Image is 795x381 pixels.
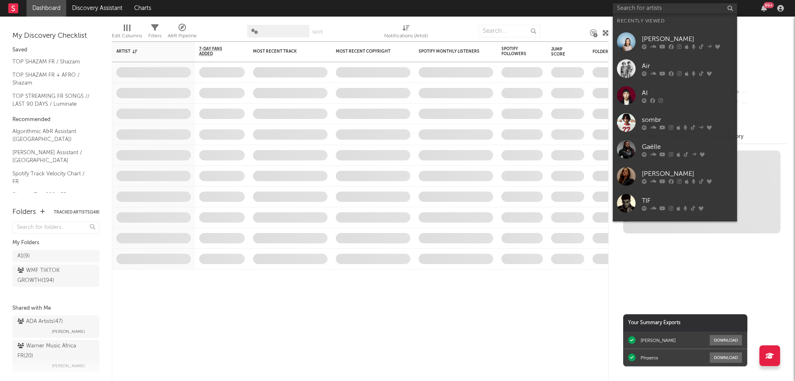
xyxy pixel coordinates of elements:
a: Shazam Top 200 / FR [12,190,91,199]
a: sombr [613,109,737,136]
a: AI [613,82,737,109]
a: Spotify Track Velocity Chart / FR [12,169,91,186]
div: WMF TIKTOK GROWTH ( 194 ) [17,266,76,286]
div: Filters [148,21,161,45]
div: My Discovery Checklist [12,31,99,41]
div: [PERSON_NAME] [641,337,676,343]
div: Notifications (Artist) [384,21,428,45]
div: Your Summary Exports [623,314,747,332]
div: Spotify Followers [501,46,530,56]
span: [PERSON_NAME] [52,361,85,371]
div: Folders [593,49,655,54]
div: My Folders [12,238,99,248]
div: A1 ( 9 ) [17,251,30,261]
div: Saved [12,45,99,55]
div: TIF [642,196,733,206]
div: Edit Columns [112,21,142,45]
div: AI [642,88,733,98]
span: 7-Day Fans Added [199,46,232,56]
div: Most Recent Copyright [336,49,398,54]
div: Jump Score [551,47,572,57]
a: [PERSON_NAME] [613,28,737,55]
a: Algorithmic A&R Assistant ([GEOGRAPHIC_DATA]) [12,127,91,144]
button: Tracked Artists(148) [54,210,99,214]
div: sombr [642,115,733,125]
div: Shared with Me [12,303,99,313]
div: Air [642,61,733,71]
input: Search for folders... [12,222,99,234]
div: Gaëlle [642,142,733,152]
a: TOP SHAZAM FR / Shazam [12,57,91,66]
div: Most Recent Track [253,49,315,54]
div: 99 + [764,2,774,8]
div: Edit Columns [112,31,142,41]
a: [PERSON_NAME] [613,163,737,190]
div: Spotify Monthly Listeners [419,49,481,54]
input: Search... [478,25,540,37]
div: Folders [12,207,36,217]
div: Recommended [12,115,99,125]
div: -- [732,98,787,109]
div: Filters [148,31,161,41]
a: Air [613,55,737,82]
a: Trinix [613,217,737,244]
div: Warner Music Africa FR ( 20 ) [17,341,92,361]
a: WMF TIKTOK GROWTH(194) [12,265,99,287]
div: ADA Artists ( 47 ) [17,317,63,327]
input: Search for artists [613,3,737,14]
a: TOP STREAMING FR SONGS // LAST 90 DAYS / Luminate [12,92,91,109]
a: ADA Artists(47)[PERSON_NAME] [12,315,99,338]
div: Notifications (Artist) [384,31,428,41]
span: [PERSON_NAME] [52,327,85,337]
div: Recently Viewed [617,16,733,26]
div: [PERSON_NAME] [642,34,733,44]
div: [PERSON_NAME] [642,169,733,179]
div: Artist [116,49,178,54]
a: A1(9) [12,250,99,262]
div: Phoenix [641,355,658,361]
a: Warner Music Africa FR(20)[PERSON_NAME] [12,340,99,372]
button: Download [710,335,742,345]
a: [PERSON_NAME] Assistant / [GEOGRAPHIC_DATA] [12,148,91,165]
button: 99+ [761,5,767,12]
button: Download [710,352,742,363]
button: Save [312,30,323,34]
a: TOP SHAZAM FR + AFRO / Shazam [12,70,91,87]
a: TIF [613,190,737,217]
div: A&R Pipeline [168,21,197,45]
a: Gaëlle [613,136,737,163]
div: A&R Pipeline [168,31,197,41]
div: -- [732,87,787,98]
